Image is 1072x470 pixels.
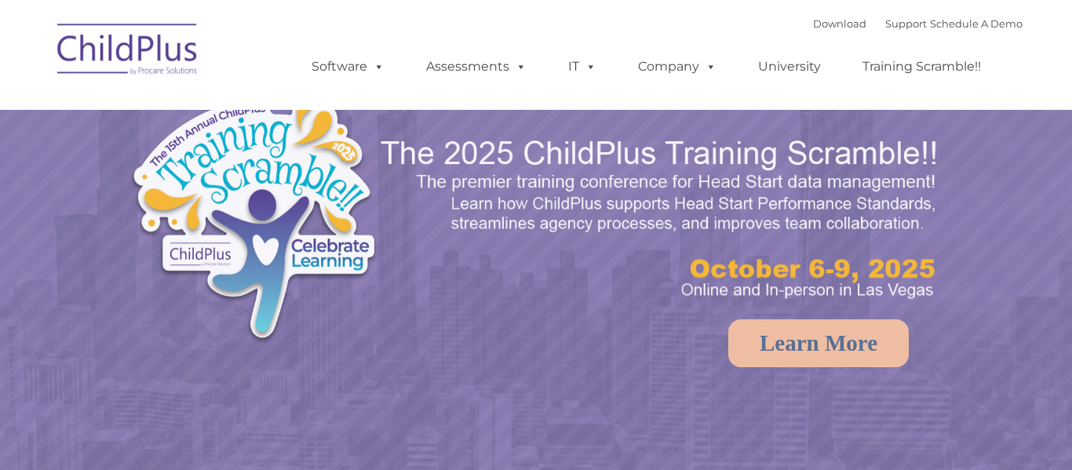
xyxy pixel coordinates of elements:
a: Assessments [410,51,542,82]
a: Training Scramble!! [847,51,997,82]
a: Schedule A Demo [930,17,1023,30]
a: Support [885,17,927,30]
a: University [742,51,837,82]
a: IT [552,51,612,82]
img: ChildPlus by Procare Solutions [49,13,206,91]
a: Software [296,51,400,82]
a: Download [813,17,866,30]
a: Company [622,51,732,82]
font: | [813,17,1023,30]
a: Learn More [728,319,909,367]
